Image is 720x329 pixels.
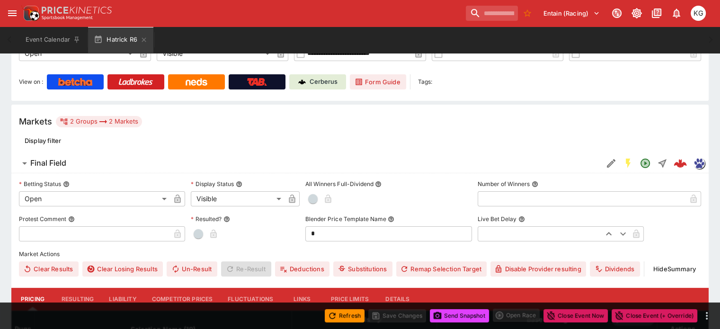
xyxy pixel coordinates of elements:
[191,180,234,188] p: Display Status
[19,133,67,148] button: Display filter
[54,288,101,311] button: Resulting
[648,261,701,276] button: HideSummary
[538,6,605,21] button: Select Tenant
[418,74,432,89] label: Tags:
[63,181,70,187] button: Betting Status
[275,261,329,276] button: Deductions
[532,181,538,187] button: Number of Winners
[305,215,386,223] p: Blender Price Template Name
[11,288,54,311] button: Pricing
[20,27,86,53] button: Event Calendar
[323,288,376,311] button: Price Limits
[668,5,685,22] button: Notifications
[19,74,43,89] label: View on :
[466,6,518,21] input: search
[11,154,603,173] button: Final Field
[637,155,654,172] button: Open
[478,215,516,223] p: Live Bet Delay
[289,74,346,89] a: Cerberus
[325,309,364,322] button: Refresh
[612,309,697,322] button: Close Event (+ Override)
[388,216,394,222] button: Blender Price Template Name
[376,288,419,311] button: Details
[688,3,709,24] button: Kevin Gutschlag
[21,4,40,23] img: PriceKinetics Logo
[375,181,382,187] button: All Winners Full-Dividend
[281,288,323,311] button: Links
[19,180,61,188] p: Betting Status
[42,16,93,20] img: Sportsbook Management
[157,46,274,61] div: Visible
[101,288,144,311] button: Liability
[82,261,163,276] button: Clear Losing Results
[640,158,651,169] svg: Open
[30,158,66,168] h6: Final Field
[247,78,267,86] img: TabNZ
[701,310,712,321] button: more
[221,261,271,276] span: Re-Result
[19,46,136,61] div: Open
[4,5,21,22] button: open drawer
[478,180,530,188] p: Number of Winners
[236,181,242,187] button: Display Status
[167,261,217,276] button: Un-Result
[694,158,704,169] img: grnz
[19,215,66,223] p: Protest Comment
[608,5,625,22] button: Connected to PK
[144,288,221,311] button: Competitor Prices
[648,5,665,22] button: Documentation
[19,247,701,261] label: Market Actions
[60,116,138,127] div: 2 Groups 2 Markets
[518,216,525,222] button: Live Bet Delay
[305,180,373,188] p: All Winners Full-Dividend
[19,116,52,127] h5: Markets
[186,78,207,86] img: Neds
[490,261,587,276] button: Disable Provider resulting
[628,5,645,22] button: Toggle light/dark mode
[88,27,153,53] button: Hatrick R6
[19,191,170,206] div: Open
[590,261,640,276] button: Dividends
[333,261,392,276] button: Substitutions
[674,157,687,170] div: a09660d0-0c7e-4f3c-9ba9-b8481c4f11c9
[430,309,489,322] button: Send Snapshot
[520,6,535,21] button: No Bookmarks
[191,191,284,206] div: Visible
[493,309,540,322] div: split button
[220,288,281,311] button: Fluctuations
[223,216,230,222] button: Resulted?
[654,155,671,172] button: Straight
[691,6,706,21] div: Kevin Gutschlag
[42,7,112,14] img: PriceKinetics
[19,261,79,276] button: Clear Results
[68,216,75,222] button: Protest Comment
[118,78,153,86] img: Ladbrokes
[674,157,687,170] img: logo-cerberus--red.svg
[310,77,338,87] p: Cerberus
[58,78,92,86] img: Betcha
[350,74,406,89] a: Form Guide
[671,154,690,173] a: a09660d0-0c7e-4f3c-9ba9-b8481c4f11c9
[603,155,620,172] button: Edit Detail
[620,155,637,172] button: SGM Enabled
[396,261,487,276] button: Remap Selection Target
[543,309,608,322] button: Close Event Now
[298,78,306,86] img: Cerberus
[191,215,222,223] p: Resulted?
